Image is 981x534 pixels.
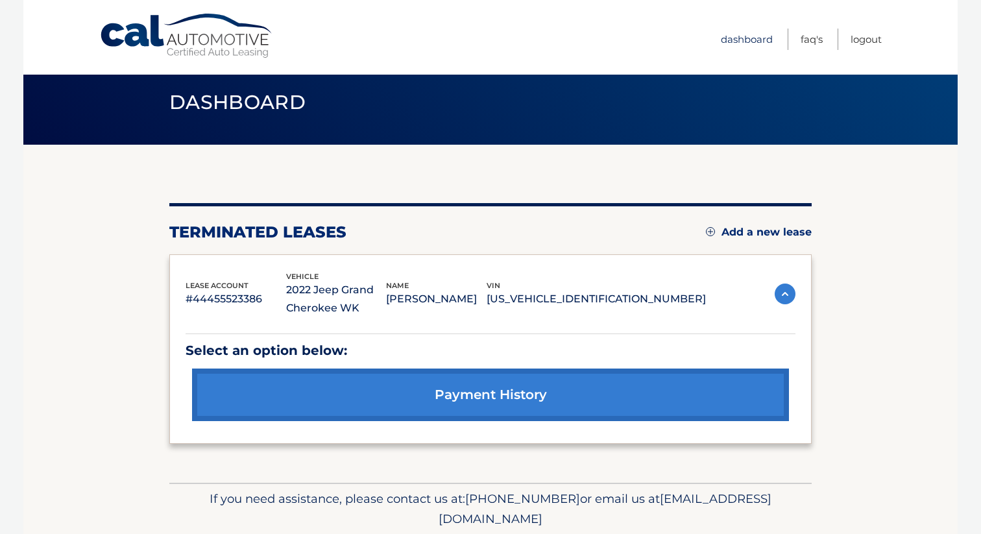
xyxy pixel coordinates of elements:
p: [US_VEHICLE_IDENTIFICATION_NUMBER] [487,290,706,308]
a: Add a new lease [706,226,812,239]
p: #44455523386 [186,290,286,308]
h2: terminated leases [169,223,346,242]
p: [PERSON_NAME] [386,290,487,308]
a: FAQ's [801,29,823,50]
p: Select an option below: [186,339,795,362]
span: vehicle [286,272,319,281]
p: 2022 Jeep Grand Cherokee WK [286,281,387,317]
a: Logout [851,29,882,50]
a: Cal Automotive [99,13,274,59]
span: Dashboard [169,90,306,114]
a: payment history [192,369,789,421]
a: Dashboard [721,29,773,50]
img: accordion-active.svg [775,284,795,304]
span: name [386,281,409,290]
span: vin [487,281,500,290]
span: lease account [186,281,248,290]
span: [PHONE_NUMBER] [465,491,580,506]
img: add.svg [706,227,715,236]
p: If you need assistance, please contact us at: or email us at [178,489,803,530]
